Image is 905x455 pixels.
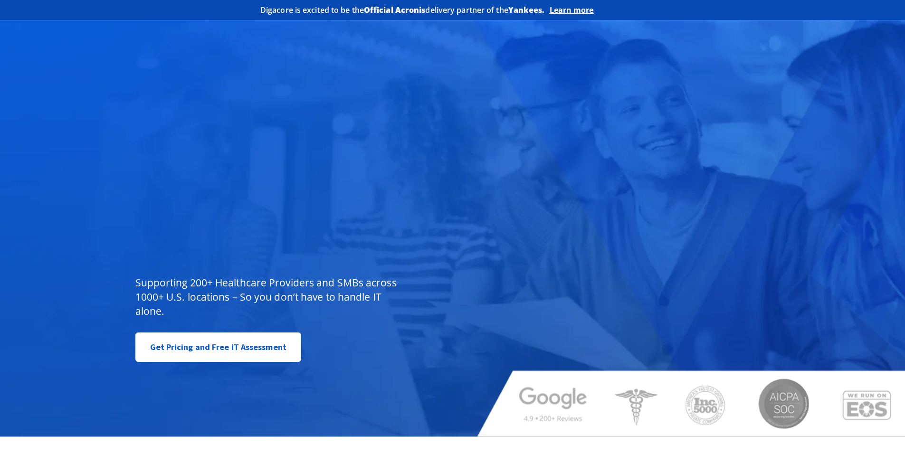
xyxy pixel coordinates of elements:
b: Official Acronis [364,5,426,15]
a: Learn more [550,5,594,15]
b: Yankees. [508,5,545,15]
img: Acronis [599,3,645,17]
p: Supporting 200+ Healthcare Providers and SMBs across 1000+ U.S. locations – So you don’t have to ... [135,275,401,318]
a: Get Pricing and Free IT Assessment [135,332,301,362]
span: Get Pricing and Free IT Assessment [150,338,286,357]
h2: Digacore is excited to be the delivery partner of the [260,6,545,14]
